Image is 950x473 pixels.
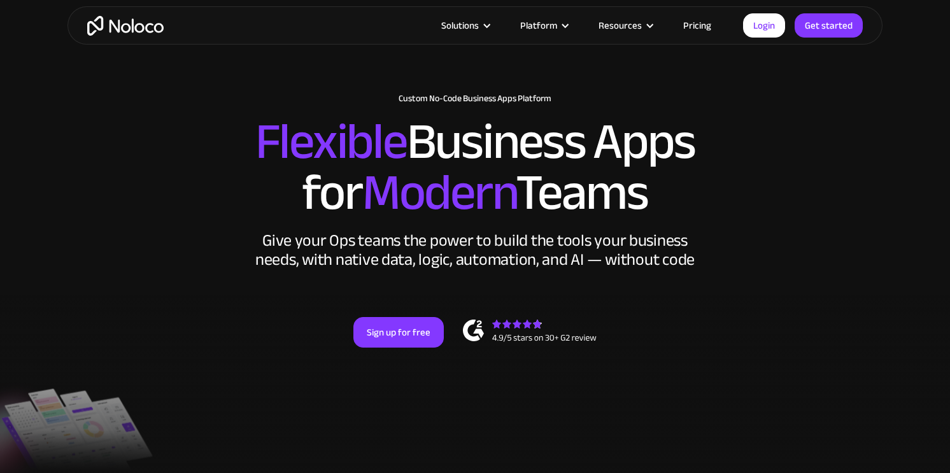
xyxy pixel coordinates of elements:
a: Pricing [667,17,727,34]
a: Sign up for free [353,317,444,348]
div: Solutions [425,17,504,34]
h2: Business Apps for Teams [80,116,870,218]
span: Flexible [255,94,407,189]
div: Give your Ops teams the power to build the tools your business needs, with native data, logic, au... [252,231,698,269]
a: Get started [795,13,863,38]
h1: Custom No-Code Business Apps Platform [80,94,870,104]
div: Resources [583,17,667,34]
div: Platform [504,17,583,34]
div: Platform [520,17,557,34]
div: Solutions [441,17,479,34]
span: Modern [362,145,516,240]
a: Login [743,13,785,38]
a: home [87,16,164,36]
div: Resources [599,17,642,34]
